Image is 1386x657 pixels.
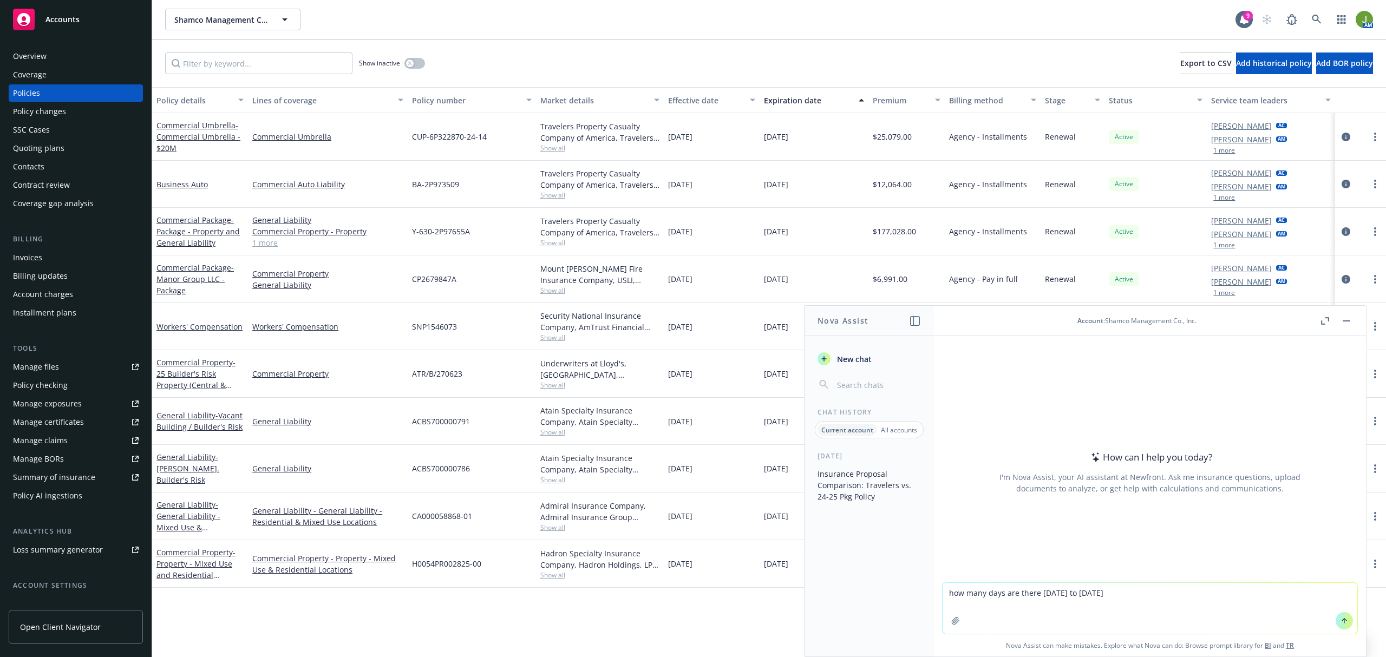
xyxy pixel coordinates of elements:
[9,48,143,65] a: Overview
[760,87,868,113] button: Expiration date
[1306,9,1328,30] a: Search
[1369,178,1382,190] a: more
[156,179,208,189] a: Business Auto
[540,380,659,390] span: Show all
[9,541,143,559] a: Loss summary generator
[540,333,659,342] span: Show all
[9,580,143,591] div: Account settings
[540,452,659,475] div: Atain Specialty Insurance Company, Atain Specialty Insurance Company, RT Specialty Insurance Serv...
[1113,132,1135,142] span: Active
[805,451,934,461] div: [DATE]
[1236,52,1312,74] button: Add historical policy
[949,273,1018,285] span: Agency - Pay in full
[938,634,1362,656] span: Nova Assist can make mistakes. Explore what Nova can do: Browse prompt library for and
[13,140,64,157] div: Quoting plans
[156,262,234,295] span: - Manor Group LLC - Package
[9,176,143,194] a: Contract review
[1369,415,1382,428] a: more
[668,95,743,106] div: Effective date
[9,103,143,120] a: Policy changes
[412,510,472,522] span: CA000058868-01
[805,408,934,417] div: Chat History
[156,215,240,248] span: - Package - Property and General Liability
[13,286,73,303] div: Account charges
[764,131,788,142] span: [DATE]
[1045,95,1088,106] div: Stage
[764,226,788,237] span: [DATE]
[13,267,68,285] div: Billing updates
[1113,274,1135,284] span: Active
[764,510,788,522] span: [DATE]
[9,395,143,412] span: Manage exposures
[1243,11,1253,21] div: 9
[252,416,403,427] a: General Liability
[764,368,788,379] span: [DATE]
[9,432,143,449] a: Manage claims
[174,14,268,25] span: Shamco Management Co., Inc.
[156,321,243,332] a: Workers' Compensation
[252,505,403,528] a: General Liability - General Liability - Residential & Mixed Use Locations
[252,279,403,291] a: General Liability
[835,353,872,365] span: New chat
[1211,228,1272,240] a: [PERSON_NAME]
[1211,167,1272,179] a: [PERSON_NAME]
[1045,179,1076,190] span: Renewal
[13,450,64,468] div: Manage BORs
[13,304,76,321] div: Installment plans
[9,195,143,212] a: Coverage gap analysis
[536,87,664,113] button: Market details
[873,131,912,142] span: $25,079.00
[9,413,143,431] a: Manage certificates
[868,87,945,113] button: Premium
[248,87,408,113] button: Lines of coverage
[13,541,103,559] div: Loss summary generator
[764,179,788,190] span: [DATE]
[1113,179,1135,189] span: Active
[540,168,659,190] div: Travelers Property Casualty Company of America, Travelers Insurance
[1211,95,1318,106] div: Service team leaders
[1041,87,1104,113] button: Stage
[9,121,143,139] a: SSC Cases
[873,273,907,285] span: $6,991.00
[13,249,42,266] div: Invoices
[9,304,143,321] a: Installment plans
[13,121,50,139] div: SSC Cases
[764,273,788,285] span: [DATE]
[540,358,659,380] div: Underwriters at Lloyd's, [GEOGRAPHIC_DATA], [PERSON_NAME] of [GEOGRAPHIC_DATA], RT Specialty Insu...
[1211,262,1272,274] a: [PERSON_NAME]
[1256,9,1278,30] a: Start snowing
[1369,320,1382,333] a: more
[1045,226,1076,237] span: Renewal
[668,226,692,237] span: [DATE]
[540,190,659,200] span: Show all
[1265,641,1271,650] a: BI
[9,4,143,35] a: Accounts
[412,463,470,474] span: ACBS700000786
[13,103,66,120] div: Policy changes
[252,95,391,106] div: Lines of coverage
[540,405,659,428] div: Atain Specialty Insurance Company, Atain Specialty Insurance Company, RT Specialty Insurance Serv...
[1339,273,1352,286] a: circleInformation
[9,66,143,83] a: Coverage
[873,95,929,106] div: Premium
[1281,9,1303,30] a: Report a Bug
[252,226,403,237] a: Commercial Property - Property
[9,487,143,504] a: Policy AI ingestions
[412,179,459,190] span: BA-2P973509
[764,463,788,474] span: [DATE]
[9,343,143,354] div: Tools
[540,143,659,153] span: Show all
[13,195,94,212] div: Coverage gap analysis
[949,95,1024,106] div: Billing method
[949,226,1027,237] span: Agency - Installments
[668,131,692,142] span: [DATE]
[1236,58,1312,68] span: Add historical policy
[412,321,457,332] span: SNP1546073
[45,15,80,24] span: Accounts
[1180,52,1232,74] button: Export to CSV
[1331,9,1352,30] a: Switch app
[1045,273,1076,285] span: Renewal
[1207,87,1335,113] button: Service team leaders
[1369,130,1382,143] a: more
[13,66,47,83] div: Coverage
